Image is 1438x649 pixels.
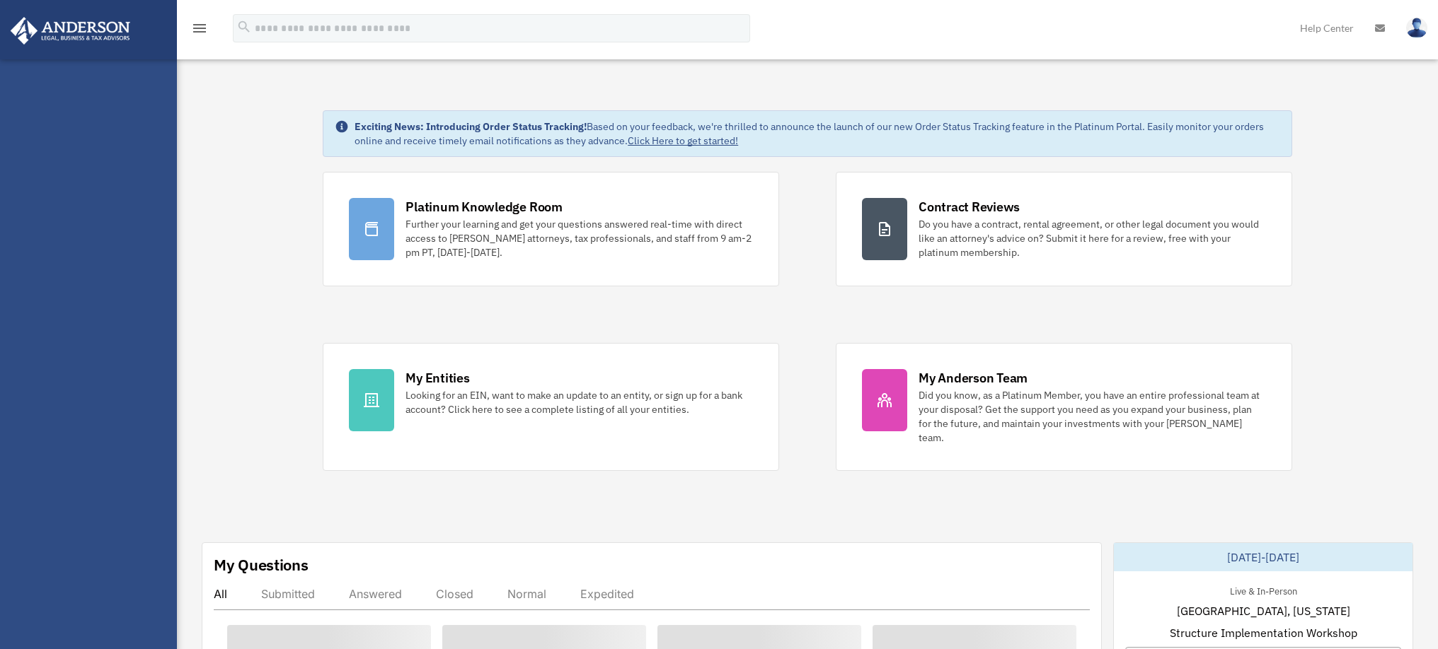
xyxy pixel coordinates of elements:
[355,120,587,133] strong: Exciting News: Introducing Order Status Tracking!
[919,217,1266,259] div: Do you have a contract, rental agreement, or other legal document you would like an attorney's ad...
[580,587,634,601] div: Expedited
[919,198,1020,216] div: Contract Reviews
[628,134,738,147] a: Click Here to get started!
[214,554,309,575] div: My Questions
[1114,543,1413,571] div: [DATE]-[DATE]
[919,369,1028,387] div: My Anderson Team
[436,587,473,601] div: Closed
[1219,583,1308,597] div: Live & In-Person
[405,369,469,387] div: My Entities
[191,20,208,37] i: menu
[919,388,1266,445] div: Did you know, as a Platinum Member, you have an entire professional team at your disposal? Get th...
[836,343,1292,471] a: My Anderson Team Did you know, as a Platinum Member, you have an entire professional team at your...
[214,587,227,601] div: All
[261,587,315,601] div: Submitted
[405,198,563,216] div: Platinum Knowledge Room
[507,587,546,601] div: Normal
[236,19,252,35] i: search
[6,17,134,45] img: Anderson Advisors Platinum Portal
[349,587,402,601] div: Answered
[836,172,1292,286] a: Contract Reviews Do you have a contract, rental agreement, or other legal document you would like...
[405,217,753,259] div: Further your learning and get your questions answered real-time with direct access to [PERSON_NAM...
[1170,624,1357,641] span: Structure Implementation Workshop
[323,343,779,471] a: My Entities Looking for an EIN, want to make an update to an entity, or sign up for a bank accoun...
[355,119,1280,148] div: Based on your feedback, we're thrilled to announce the launch of our new Order Status Tracking fe...
[1406,18,1427,38] img: User Pic
[191,25,208,37] a: menu
[1177,602,1350,619] span: [GEOGRAPHIC_DATA], [US_STATE]
[405,388,753,416] div: Looking for an EIN, want to make an update to an entity, or sign up for a bank account? Click her...
[323,172,779,286] a: Platinum Knowledge Room Further your learning and get your questions answered real-time with dire...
